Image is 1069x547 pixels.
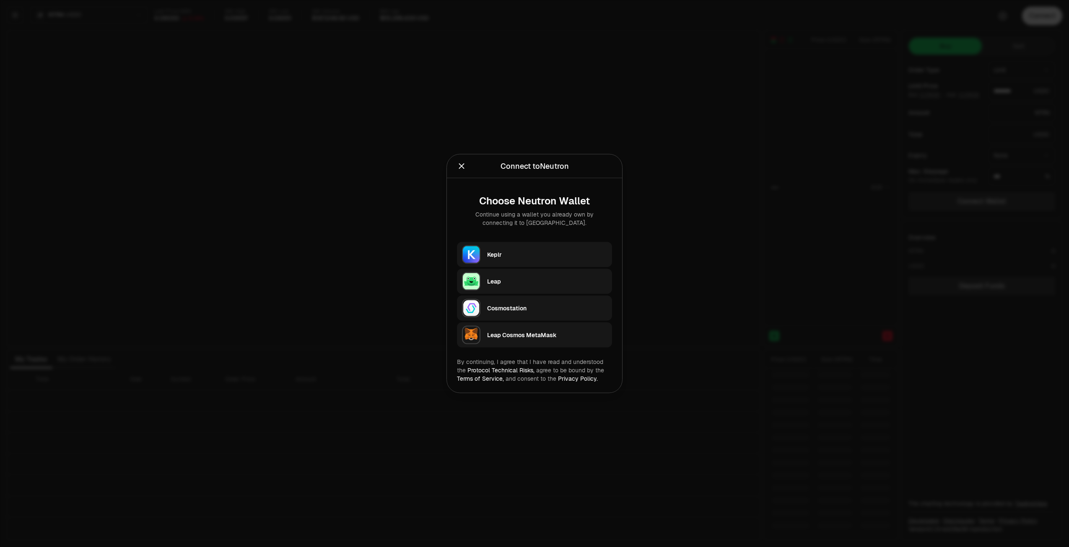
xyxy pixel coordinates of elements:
[464,210,605,227] div: Continue using a wallet you already own by connecting it to [GEOGRAPHIC_DATA].
[558,375,598,382] a: Privacy Policy.
[462,299,480,317] img: Cosmostation
[467,366,534,374] a: Protocol Technical Risks,
[487,304,607,312] div: Cosmostation
[457,296,612,321] button: CosmostationCosmostation
[457,269,612,294] button: LeapLeap
[462,326,480,344] img: Leap Cosmos MetaMask
[457,242,612,267] button: KeplrKeplr
[457,160,466,172] button: Close
[457,375,504,382] a: Terms of Service,
[457,323,612,348] button: Leap Cosmos MetaMaskLeap Cosmos MetaMask
[462,245,480,264] img: Keplr
[462,272,480,291] img: Leap
[464,195,605,207] div: Choose Neutron Wallet
[487,331,607,339] div: Leap Cosmos MetaMask
[487,250,607,259] div: Keplr
[457,358,612,383] div: By continuing, I agree that I have read and understood the agree to be bound by the and consent t...
[501,160,569,172] div: Connect to Neutron
[487,277,607,286] div: Leap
